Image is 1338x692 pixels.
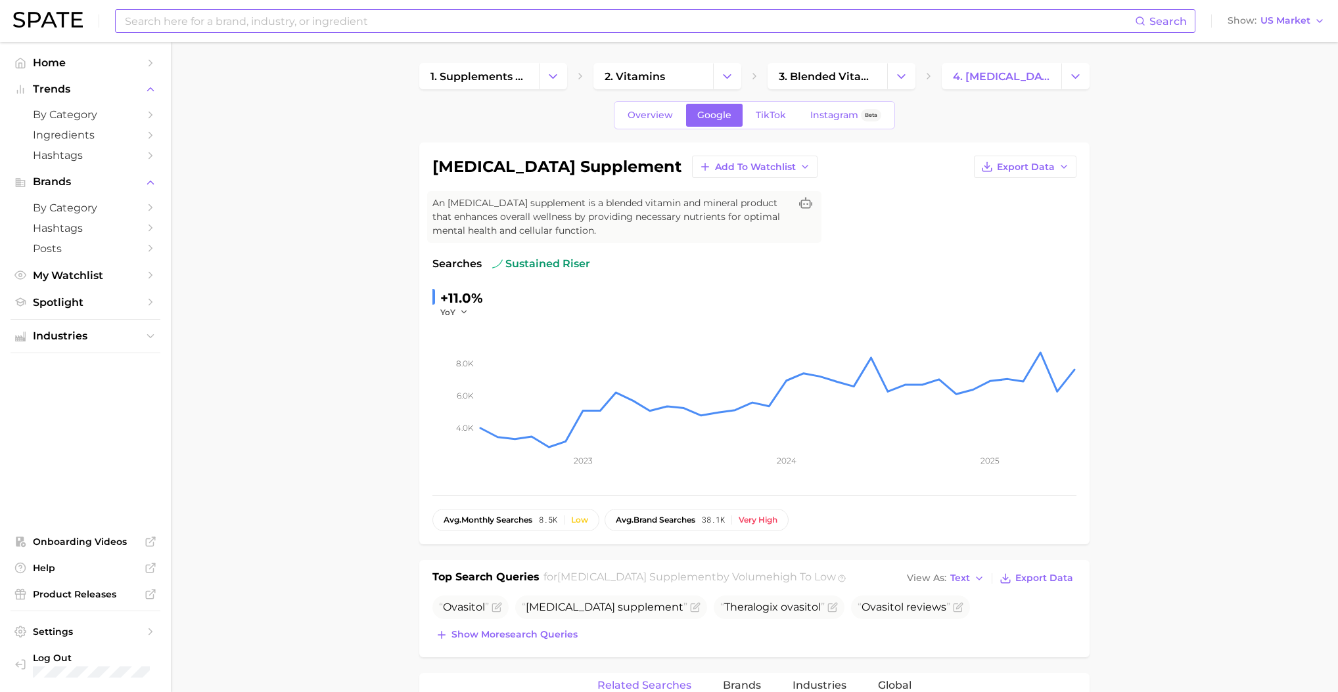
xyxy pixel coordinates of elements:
button: ShowUS Market [1224,12,1328,30]
input: Search here for a brand, industry, or ingredient [124,10,1135,32]
abbr: average [444,515,461,525]
span: My Watchlist [33,269,138,282]
img: sustained riser [492,259,503,269]
a: by Category [11,104,160,125]
tspan: 2025 [980,456,1000,465]
button: Change Category [1061,63,1090,89]
button: Change Category [713,63,741,89]
a: Log out. Currently logged in with e-mail raj@netrush.com. [11,648,160,681]
tspan: 4.0k [456,422,474,432]
span: sustained riser [492,256,590,272]
span: Onboarding Videos [33,536,138,548]
span: Ingredients [33,129,138,141]
a: Settings [11,622,160,641]
a: My Watchlist [11,265,160,286]
span: supplement [618,601,683,613]
h1: Top Search Queries [432,569,540,588]
span: Show more search queries [451,629,578,640]
span: Theralogix ovasitol [720,601,825,613]
span: Hashtags [33,222,138,234]
span: Help [33,562,138,574]
a: Google [686,104,743,127]
a: TikTok [745,104,797,127]
span: Home [33,56,138,69]
span: Export Data [1015,573,1073,584]
span: 3. blended vitamins & minerals [779,70,876,83]
button: Export Data [996,569,1076,588]
span: Beta [865,110,877,121]
a: Ingredients [11,125,160,145]
span: Searches [432,256,482,272]
button: YoY [440,307,469,318]
span: [MEDICAL_DATA] supplement [557,571,716,583]
a: Spotlight [11,292,160,313]
span: by Category [33,202,138,214]
span: Spotlight [33,296,138,309]
div: +11.0% [440,288,483,309]
span: YoY [440,307,455,318]
span: Search [1149,15,1187,28]
a: 3. blended vitamins & minerals [768,63,887,89]
img: SPATE [13,12,83,28]
button: Brands [11,172,160,192]
span: An [MEDICAL_DATA] supplement is a blended vitamin and mineral product that enhances overall welln... [432,196,790,238]
div: Low [571,515,588,525]
span: Ovasitol [439,601,489,613]
tspan: 8.0k [456,358,474,368]
span: Hashtags [33,149,138,162]
span: Settings [33,626,138,638]
a: InstagramBeta [799,104,892,127]
span: 8.5k [539,515,557,525]
span: monthly searches [444,515,532,525]
a: Home [11,53,160,73]
span: Show [1228,17,1257,24]
a: Onboarding Videos [11,532,160,551]
h1: [MEDICAL_DATA] supplement [432,159,681,175]
button: Flag as miscategorized or irrelevant [827,602,838,613]
span: Related Searches [597,680,691,691]
button: View AsText [904,570,988,587]
a: Hashtags [11,145,160,165]
span: high to low [773,571,836,583]
span: Google [697,110,731,121]
span: Global [878,680,911,691]
a: Product Releases [11,584,160,604]
span: by Category [33,108,138,121]
tspan: 2024 [777,456,796,465]
h2: for by Volume [543,569,836,588]
span: Log Out [33,652,150,664]
span: TikTok [756,110,786,121]
span: Trends [33,83,138,95]
button: Change Category [887,63,915,89]
span: Export Data [997,162,1055,173]
button: Flag as miscategorized or irrelevant [492,602,502,613]
span: 1. supplements & ingestibles [430,70,528,83]
button: Show moresearch queries [432,626,581,644]
span: Product Releases [33,588,138,600]
span: View As [907,574,946,582]
span: US Market [1260,17,1310,24]
a: Hashtags [11,218,160,238]
span: Ovasitol reviews [858,601,950,613]
button: Industries [11,326,160,346]
span: Overview [628,110,673,121]
a: Overview [616,104,684,127]
button: Export Data [974,156,1076,178]
button: Trends [11,79,160,99]
a: Help [11,558,160,578]
span: Instagram [810,110,858,121]
button: avg.brand searches38.1kVery high [605,509,789,531]
tspan: 6.0k [457,391,474,400]
span: 4. [MEDICAL_DATA] supplement [953,70,1050,83]
span: Add to Watchlist [715,162,796,173]
a: 1. supplements & ingestibles [419,63,539,89]
span: Industries [33,330,138,342]
button: Flag as miscategorized or irrelevant [953,602,963,613]
span: Posts [33,242,138,255]
tspan: 2023 [574,456,593,465]
span: 38.1k [702,515,725,525]
span: 2. vitamins [605,70,665,83]
abbr: average [616,515,634,525]
span: Industries [793,680,846,691]
span: brand searches [616,515,695,525]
